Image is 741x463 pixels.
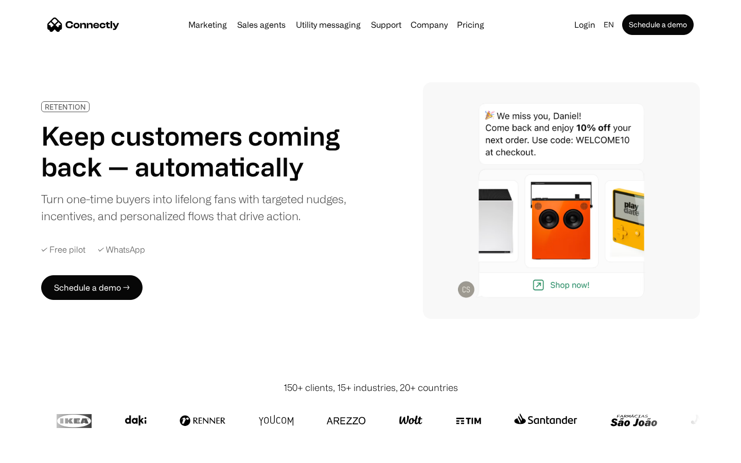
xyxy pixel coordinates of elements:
[570,17,599,32] a: Login
[21,445,62,459] ul: Language list
[284,381,458,395] div: 150+ clients, 15+ industries, 20+ countries
[599,17,620,32] div: en
[453,21,488,29] a: Pricing
[10,444,62,459] aside: Language selected: English
[367,21,405,29] a: Support
[98,245,145,255] div: ✓ WhatsApp
[41,275,143,300] a: Schedule a demo →
[411,17,448,32] div: Company
[41,190,354,224] div: Turn one-time buyers into lifelong fans with targeted nudges, incentives, and personalized flows ...
[41,120,354,182] h1: Keep customers coming back — automatically
[41,245,85,255] div: ✓ Free pilot
[408,17,451,32] div: Company
[292,21,365,29] a: Utility messaging
[47,17,119,32] a: home
[45,103,86,111] div: RETENTION
[233,21,290,29] a: Sales agents
[184,21,231,29] a: Marketing
[622,14,694,35] a: Schedule a demo
[604,17,614,32] div: en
